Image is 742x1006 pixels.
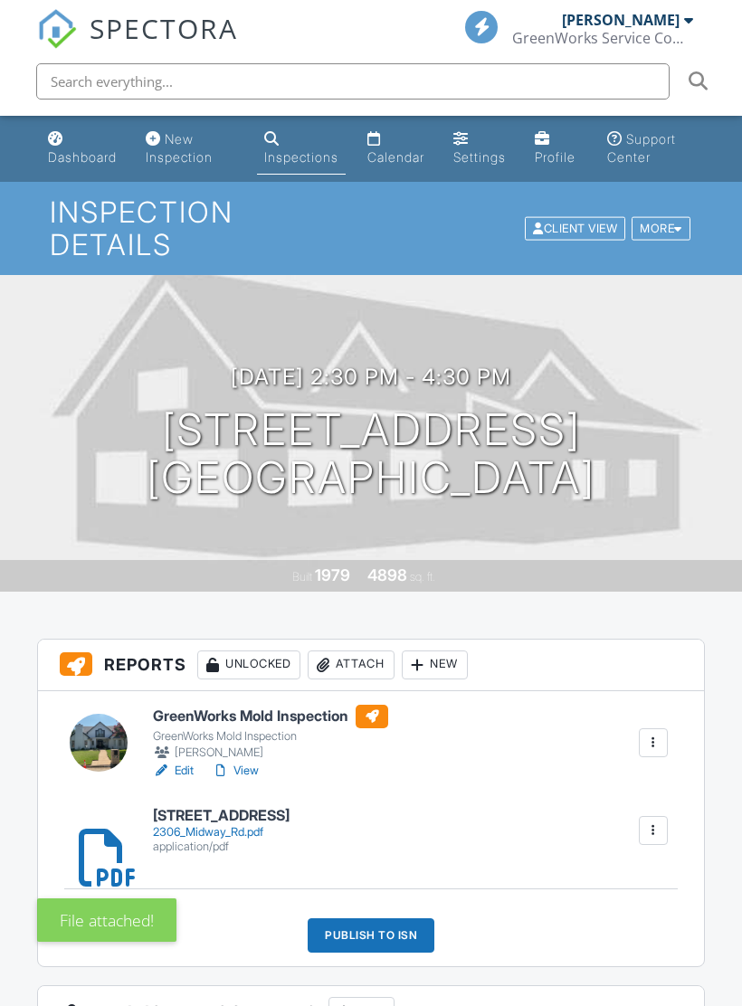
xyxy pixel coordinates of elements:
div: New Inspection [146,131,213,165]
a: Support Center [600,123,701,175]
img: The Best Home Inspection Software - Spectora [37,9,77,49]
h3: Reports [38,640,704,691]
a: [STREET_ADDRESS] 2306_Midway_Rd.pdf application/pdf [153,808,290,854]
div: Calendar [367,149,424,165]
div: Inspections [264,149,338,165]
a: Settings [446,123,513,175]
span: SPECTORA [90,9,238,47]
a: GreenWorks Mold Inspection GreenWorks Mold Inspection [PERSON_NAME] [153,705,388,763]
a: Profile [528,123,585,175]
div: GreenWorks Mold Inspection [153,729,388,744]
div: [PERSON_NAME] [153,744,388,762]
span: sq. ft. [410,570,435,584]
div: More [632,216,690,241]
div: Profile [535,149,576,165]
div: [PERSON_NAME] [562,11,680,29]
div: application/pdf [153,840,290,854]
div: Attach [308,650,395,679]
div: Publish to ISN [308,918,434,953]
a: Edit [153,762,194,780]
div: GreenWorks Service Company [512,29,693,47]
div: 2306_Midway_Rd.pdf [153,825,290,840]
h3: [DATE] 2:30 pm - 4:30 pm [231,365,511,389]
div: Settings [453,149,506,165]
a: Calendar [360,123,432,175]
div: 1979 [315,565,350,584]
h6: [STREET_ADDRESS] [153,808,290,824]
h1: Inspection Details [50,196,691,260]
div: Client View [525,216,625,241]
a: Inspections [257,123,346,175]
h6: GreenWorks Mold Inspection [153,705,388,728]
a: View [212,762,259,780]
h1: [STREET_ADDRESS] [GEOGRAPHIC_DATA] [147,406,595,502]
div: Support Center [607,131,676,165]
a: New Inspection [138,123,243,175]
div: New [402,650,468,679]
span: Built [292,570,312,584]
div: Dashboard [48,149,117,165]
input: Search everything... [36,63,670,100]
div: Unlocked [197,650,300,679]
div: File attached! [37,898,176,942]
div: 4898 [367,565,407,584]
a: SPECTORA [37,24,238,62]
a: Client View [523,221,630,234]
a: Dashboard [41,123,124,175]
